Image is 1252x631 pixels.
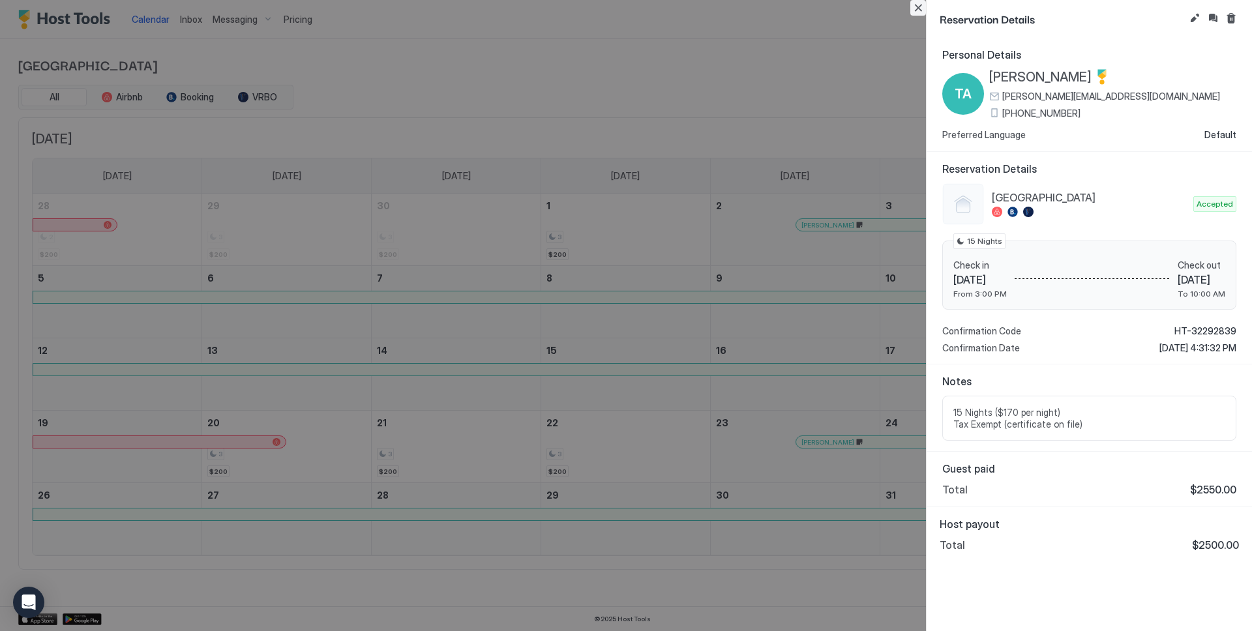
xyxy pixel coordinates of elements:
span: From 3:00 PM [953,289,1007,299]
span: [GEOGRAPHIC_DATA] [992,191,1188,204]
span: $2550.00 [1190,483,1236,496]
span: $2500.00 [1192,538,1239,551]
span: Check in [953,259,1007,271]
span: HT-32292839 [1174,325,1236,337]
span: TA [955,84,972,104]
span: Accepted [1197,198,1233,210]
span: Confirmation Code [942,325,1021,337]
span: [DATE] [953,273,1007,286]
span: Confirmation Date [942,342,1020,354]
span: Default [1204,129,1236,141]
span: [PERSON_NAME][EMAIL_ADDRESS][DOMAIN_NAME] [1002,91,1220,102]
span: Guest paid [942,462,1236,475]
span: To 10:00 AM [1178,289,1225,299]
span: Check out [1178,259,1225,271]
span: Reservation Details [940,10,1184,27]
span: 15 Nights [967,235,1002,247]
button: Cancel reservation [1223,10,1239,26]
span: Total [940,538,965,551]
button: Inbox [1205,10,1221,26]
span: 15 Nights ($170 per night) Tax Exempt (certificate on file) [953,407,1225,430]
div: Open Intercom Messenger [13,587,44,618]
span: Notes [942,375,1236,388]
span: [PHONE_NUMBER] [1002,108,1081,119]
span: Host payout [940,518,1239,531]
span: [PERSON_NAME] [989,69,1092,85]
span: Personal Details [942,48,1236,61]
span: [DATE] [1178,273,1225,286]
span: [DATE] 4:31:32 PM [1159,342,1236,354]
span: Preferred Language [942,129,1026,141]
button: Edit reservation [1187,10,1202,26]
span: Reservation Details [942,162,1236,175]
span: Total [942,483,968,496]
